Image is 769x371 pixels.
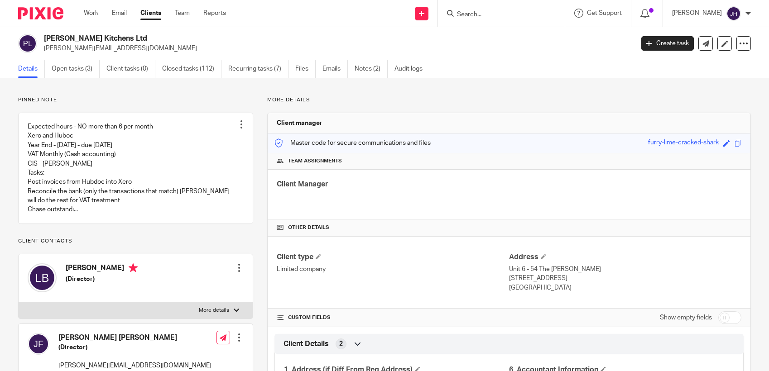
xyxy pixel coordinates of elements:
span: Team assignments [288,157,342,165]
p: [PERSON_NAME][EMAIL_ADDRESS][DOMAIN_NAME] [58,361,211,370]
label: Show empty fields [660,313,712,322]
h5: (Director) [66,275,138,284]
i: Primary [129,263,138,272]
h4: Address [509,252,741,262]
a: Team [175,9,190,18]
a: Clients [140,9,161,18]
img: svg%3E [726,6,741,21]
input: Search [456,11,538,19]
a: Create task [641,36,694,51]
a: Open tasks (3) [52,60,100,78]
a: Client tasks (0) [106,60,155,78]
h4: Client type [277,252,509,262]
span: 2 [339,339,343,348]
a: Details [18,60,45,78]
a: Edit client [717,36,732,51]
p: [GEOGRAPHIC_DATA] [509,283,741,292]
span: Client Details [284,339,329,349]
span: Change Client type [316,254,321,259]
div: furry-lime-cracked-shark [648,138,719,148]
a: Audit logs [394,60,429,78]
h4: CUSTOM FIELDS [277,314,509,321]
span: Client Manager [277,181,328,188]
p: Limited company [277,265,509,274]
a: Reports [203,9,226,18]
p: Master code for secure communications and files [274,138,431,147]
span: Copy to clipboard [735,140,741,147]
img: svg%3E [18,34,37,53]
a: Emails [322,60,348,78]
span: Get Support [587,10,622,16]
p: More details [267,96,751,104]
a: Closed tasks (112) [162,60,221,78]
p: Client contacts [18,238,253,245]
span: Other details [288,224,329,231]
h3: Client manager [277,119,322,128]
a: Recurring tasks (7) [228,60,288,78]
span: Edit code [723,140,730,147]
h4: [PERSON_NAME] [PERSON_NAME] [58,333,211,342]
img: svg%3E [28,333,49,355]
span: Edit Address [541,254,546,259]
h5: (Director) [58,343,211,352]
a: Files [295,60,316,78]
h2: [PERSON_NAME] Kitchens Ltd [44,34,511,43]
img: svg%3E [28,263,57,292]
a: Email [112,9,127,18]
h4: [PERSON_NAME] [66,263,138,275]
a: Work [84,9,98,18]
p: Pinned note [18,96,253,104]
p: [PERSON_NAME][EMAIL_ADDRESS][DOMAIN_NAME] [44,44,628,53]
p: [PERSON_NAME] [672,9,722,18]
img: Pixie [18,7,63,19]
p: More details [199,307,229,314]
a: Send new email [698,36,713,51]
p: Unit 6 - 54 The [PERSON_NAME] [509,265,741,274]
p: [STREET_ADDRESS] [509,274,741,283]
a: Notes (2) [355,60,388,78]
